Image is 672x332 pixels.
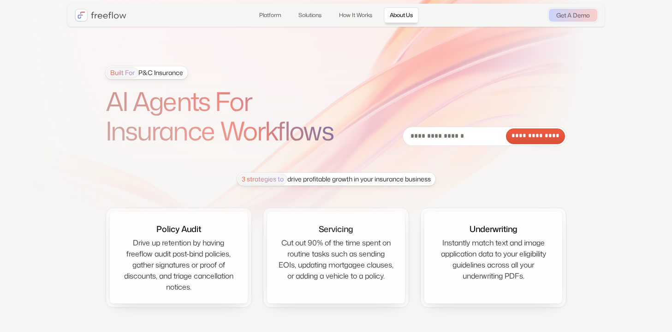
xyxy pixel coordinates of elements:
[121,237,237,292] div: Drive up retention by having freeflow audit post-bind policies, gather signatures or proof of dis...
[333,7,378,23] a: How It Works
[435,237,551,281] div: Instantly match text and image application data to your eligibility guidelines across all your un...
[253,7,287,23] a: Platform
[403,127,567,146] form: Email Form
[384,7,419,23] a: About Us
[107,67,183,78] div: P&C Insurance
[470,223,517,235] div: Underwriting
[107,67,138,78] span: Built For
[106,87,359,146] h1: AI Agents For Insurance Workflows
[549,9,597,22] a: Get A Demo
[278,237,394,281] div: Cut out 90% of the time spent on routine tasks such as sending EOIs, updating mortgagee clauses, ...
[156,223,201,235] div: Policy Audit
[238,174,431,185] div: drive profitable growth in your insurance business
[319,223,353,235] div: Servicing
[75,9,126,22] a: home
[292,7,327,23] a: Solutions
[238,174,287,185] span: 3 strategies to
